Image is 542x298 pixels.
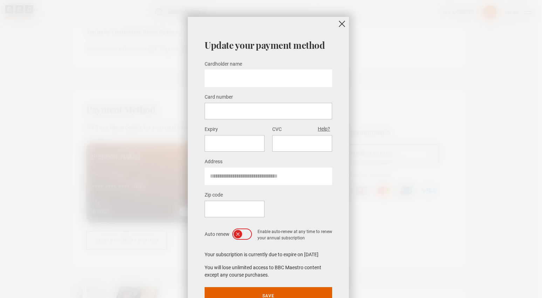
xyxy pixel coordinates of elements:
[205,60,242,68] label: Cardholder name
[205,39,332,51] h2: Update your payment method
[205,231,229,238] span: Auto renew
[335,17,349,31] button: close
[205,264,332,279] p: You will lose unlimited access to BBC Maestro content except any course purchases.
[316,125,332,134] button: Help?
[272,125,282,134] label: CVC
[210,108,327,114] iframe: Secure payment input frame
[205,191,223,199] label: Zip code
[210,206,259,212] iframe: Secure payment input frame
[205,93,233,101] label: Card number
[205,125,218,134] label: Expiry
[205,158,222,166] label: Address
[210,140,259,147] iframe: Secure payment input frame
[278,140,327,147] iframe: Secure payment input frame
[258,229,332,243] p: Enable auto-renew at any time to renew your annual subscription
[205,251,332,258] p: Your subscription is currently due to expire on [DATE]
